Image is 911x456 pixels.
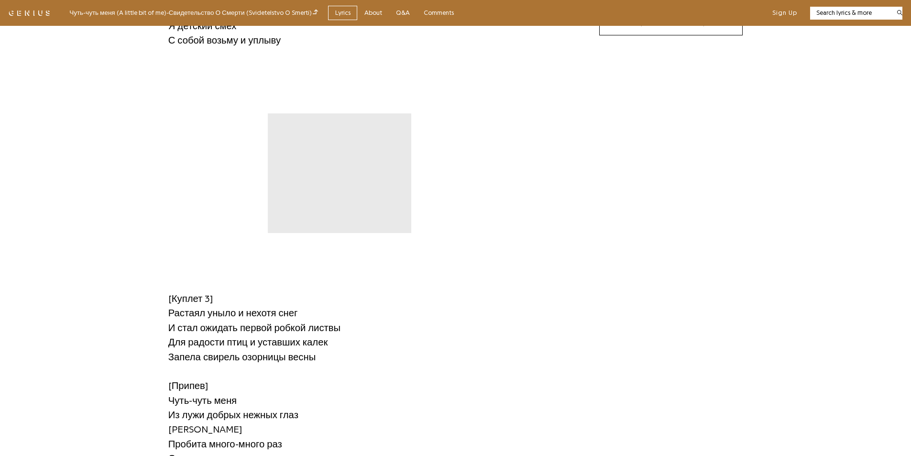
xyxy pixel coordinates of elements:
a: About [357,6,389,21]
div: Чуть-чуть меня (A little bit of me) - Свидетельство О Смерти (Svidetelstvo O Smerti) [69,8,318,18]
a: Comments [417,6,461,21]
a: Q&A [389,6,417,21]
button: Sign Up [772,9,797,17]
a: Lyrics [328,6,357,21]
input: Search lyrics & more [810,8,891,18]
